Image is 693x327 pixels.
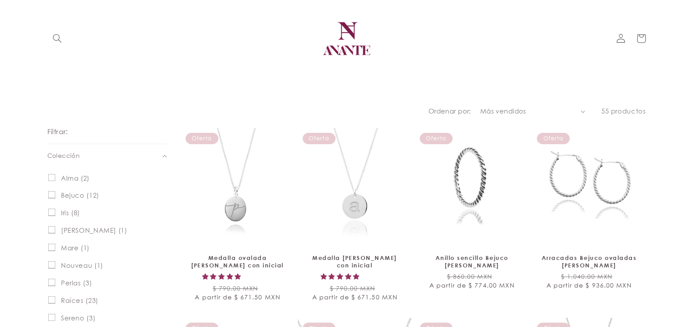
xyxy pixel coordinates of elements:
[429,107,471,115] label: Ordenar por:
[47,28,68,49] summary: Búsqueda
[317,9,376,68] a: Anante Joyería | Diseño mexicano
[47,144,167,167] summary: Colección (0 seleccionado)
[61,261,103,270] span: Nouveau (1)
[61,174,89,182] span: Alma (2)
[61,226,127,235] span: [PERSON_NAME] (1)
[47,127,68,137] h2: Filtrar:
[61,296,98,305] span: Raíces (23)
[61,314,95,322] span: Sereno (3)
[61,279,92,287] span: Perlas (3)
[601,107,646,115] span: 55 productos
[320,12,373,65] img: Anante Joyería | Diseño mexicano
[307,254,402,269] a: Medalla [PERSON_NAME] con inicial
[61,244,89,252] span: Mare (1)
[541,254,636,269] a: Arracadas Bejuco ovaladas [PERSON_NAME]
[61,209,80,217] span: Iris (8)
[424,254,519,269] a: Anillo sencillo Bejuco [PERSON_NAME]
[61,191,99,199] span: Bejuco (12)
[47,151,80,160] span: Colección
[190,254,285,269] a: Medalla ovalada [PERSON_NAME] con inicial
